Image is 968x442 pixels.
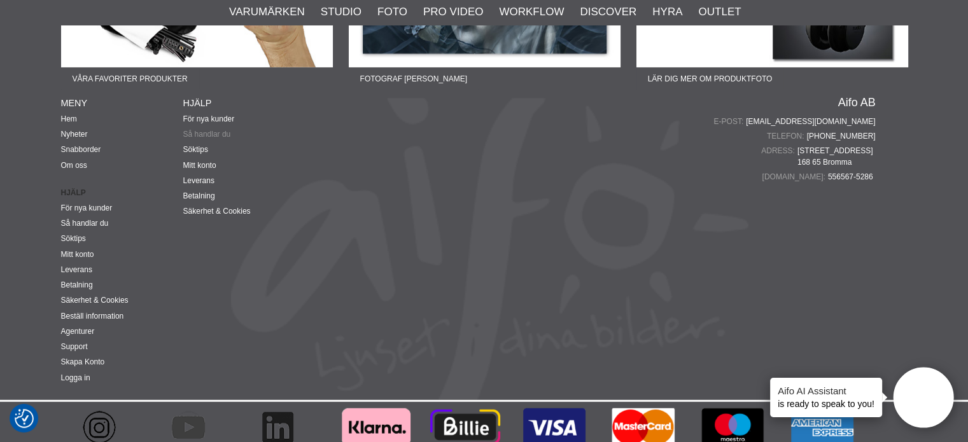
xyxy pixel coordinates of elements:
[580,4,636,20] a: Discover
[15,407,34,430] button: Samtyckesinställningar
[828,171,876,183] span: 556567-5286
[183,130,231,139] a: Så handlar du
[183,97,305,109] h4: Hjälp
[61,250,94,259] a: Mitt konto
[838,97,875,108] a: Aifo AB
[183,207,251,216] a: Säkerhet & Cookies
[61,130,88,139] a: Nyheter
[61,265,92,274] a: Leverans
[746,116,875,127] a: [EMAIL_ADDRESS][DOMAIN_NAME]
[183,191,215,200] a: Betalning
[761,145,797,156] span: Adress:
[806,130,875,142] a: [PHONE_NUMBER]
[61,296,129,305] a: Säkerhet & Cookies
[183,145,208,154] a: Söktips
[778,384,874,397] h4: Aifo AI Assistant
[423,4,483,20] a: Pro Video
[652,4,682,20] a: Hyra
[61,219,109,228] a: Så handlar du
[61,114,77,123] a: Hem
[698,4,741,20] a: Outlet
[15,409,34,428] img: Revisit consent button
[61,373,90,382] a: Logga in
[61,312,124,321] a: Beställ information
[349,67,479,90] span: Fotograf [PERSON_NAME]
[183,176,214,185] a: Leverans
[61,204,113,212] a: För nya kunder
[636,67,784,90] span: Lär dig mer om produktfoto
[713,116,746,127] span: E-post:
[321,4,361,20] a: Studio
[61,342,88,351] a: Support
[377,4,407,20] a: Foto
[229,4,305,20] a: Varumärken
[61,280,93,289] a: Betalning
[61,357,105,366] a: Skapa Konto
[499,4,564,20] a: Workflow
[61,327,95,336] a: Agenturer
[797,145,876,168] span: [STREET_ADDRESS] 168 65 Bromma
[61,161,87,170] a: Om oss
[61,187,183,198] strong: Hjälp
[767,130,807,142] span: Telefon:
[61,67,199,90] span: Våra favoriter produkter
[762,171,827,183] span: [DOMAIN_NAME]:
[183,114,235,123] a: För nya kunder
[61,234,86,243] a: Söktips
[61,97,183,109] h4: Meny
[61,145,101,154] a: Snabborder
[770,378,882,417] div: is ready to speak to you!
[183,161,216,170] a: Mitt konto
